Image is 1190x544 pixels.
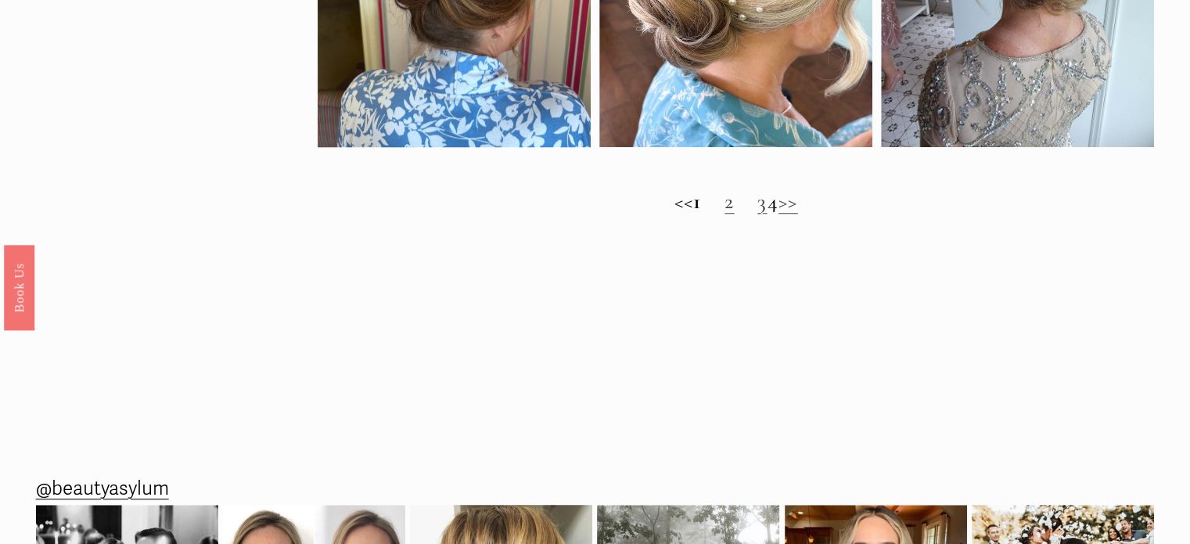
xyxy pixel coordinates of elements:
h2: << 4 [318,189,1155,214]
strong: 1 [693,188,701,214]
a: >> [778,188,798,214]
a: Book Us [4,244,34,330]
a: @beautyasylum [36,472,169,506]
a: 2 [724,188,734,214]
a: 3 [757,188,767,214]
